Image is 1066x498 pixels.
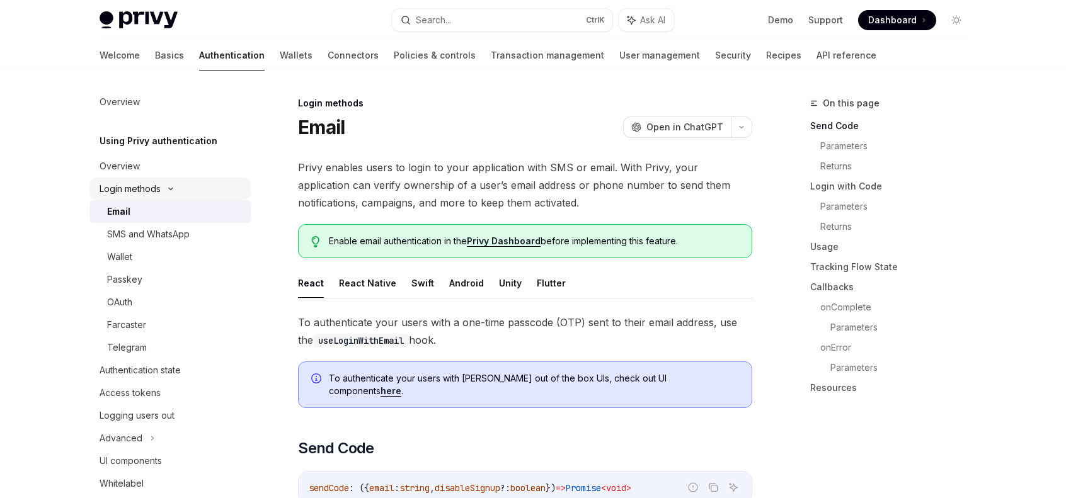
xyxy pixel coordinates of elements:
a: Recipes [766,40,801,71]
button: Flutter [537,268,566,298]
span: To authenticate your users with a one-time passcode (OTP) sent to their email address, use the hook. [298,314,752,349]
a: Returns [820,156,977,176]
a: Policies & controls [394,40,476,71]
a: Dashboard [858,10,936,30]
a: here [381,385,401,397]
span: disableSignup [435,482,500,494]
span: Ask AI [640,14,665,26]
span: > [626,482,631,494]
button: Swift [411,268,434,298]
span: Send Code [298,438,374,458]
button: Ask AI [725,479,742,495]
div: Authentication state [100,363,181,378]
span: => [556,482,566,494]
button: Search...CtrlK [392,9,612,31]
code: useLoginWithEmail [313,334,409,348]
div: Login methods [298,97,752,110]
a: Farcaster [89,314,251,336]
img: light logo [100,11,178,29]
a: Welcome [100,40,140,71]
span: On this page [823,96,880,111]
a: Authentication state [89,359,251,382]
a: UI components [89,450,251,472]
a: API reference [817,40,876,71]
a: User management [619,40,700,71]
div: Login methods [100,181,161,196]
a: Usage [810,237,977,257]
button: Copy the contents from the code block [705,479,721,495]
a: onComplete [820,297,977,317]
h5: Using Privy authentication [100,133,217,149]
span: sendCode [309,482,349,494]
a: Logging users out [89,404,251,427]
a: Parameters [830,317,977,337]
div: Email [107,204,130,219]
a: Email [89,200,251,223]
a: Wallets [280,40,312,71]
a: Login with Code [810,176,977,196]
button: Open in ChatGPT [623,116,731,138]
a: Demo [768,14,793,26]
button: Report incorrect code [685,479,701,495]
span: void [606,482,626,494]
div: Logging users out [100,408,175,423]
span: Ctrl K [586,15,605,25]
svg: Tip [311,236,320,247]
a: Whitelabel [89,472,251,495]
a: Security [715,40,751,71]
a: Basics [155,40,184,71]
a: Callbacks [810,277,977,297]
span: boolean [510,482,546,494]
div: UI components [100,453,162,468]
button: Android [449,268,484,298]
span: , [430,482,435,494]
a: Privy Dashboard [467,235,541,247]
a: Tracking Flow State [810,257,977,277]
button: React [298,268,324,298]
span: email [369,482,394,494]
a: onError [820,337,977,358]
span: : [394,482,399,494]
span: : ({ [349,482,369,494]
a: OAuth [89,291,251,314]
span: Privy enables users to login to your application with SMS or email. With Privy, your application ... [298,159,752,212]
span: Promise [566,482,601,494]
button: Unity [499,268,522,298]
a: Wallet [89,246,251,268]
div: Advanced [100,431,142,446]
span: }) [546,482,556,494]
div: Passkey [107,272,142,287]
button: React Native [339,268,396,298]
a: Support [808,14,843,26]
a: Telegram [89,336,251,359]
button: Ask AI [619,9,674,31]
svg: Info [311,373,324,386]
a: Connectors [328,40,379,71]
span: Open in ChatGPT [646,121,723,133]
div: SMS and WhatsApp [107,227,190,242]
div: OAuth [107,295,132,310]
div: Search... [416,13,451,28]
div: Overview [100,159,140,174]
span: To authenticate your users with [PERSON_NAME] out of the box UIs, check out UI components . [329,372,739,397]
a: Authentication [199,40,265,71]
a: Parameters [820,136,977,156]
button: Toggle dark mode [946,10,966,30]
div: Telegram [107,340,147,355]
div: Overview [100,94,140,110]
a: Resources [810,378,977,398]
a: Transaction management [491,40,604,71]
span: Enable email authentication in the before implementing this feature. [329,235,739,247]
span: < [601,482,606,494]
div: Farcaster [107,317,146,332]
a: Passkey [89,268,251,291]
span: ?: [500,482,510,494]
span: string [399,482,430,494]
div: Whitelabel [100,476,144,491]
div: Wallet [107,249,132,264]
a: Returns [820,217,977,237]
a: SMS and WhatsApp [89,223,251,246]
h1: Email [298,116,345,139]
a: Parameters [830,358,977,378]
a: Send Code [810,116,977,136]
